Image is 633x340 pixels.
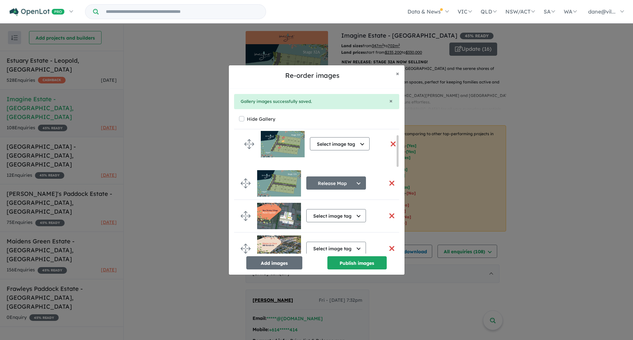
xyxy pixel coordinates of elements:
[306,242,366,255] button: Select image tag
[257,235,301,262] img: Imagine%20Estate%20-%20Strathfieldsaye___1728625942_2.jpg
[306,209,366,222] button: Select image tag
[100,5,264,19] input: Try estate name, suburb, builder or developer
[246,256,302,269] button: Add images
[234,71,391,80] h5: Re-order images
[10,8,65,16] img: Openlot PRO Logo White
[241,98,393,105] div: Gallery images successfully saved.
[241,244,251,254] img: drag.svg
[327,256,387,269] button: Publish images
[241,211,251,221] img: drag.svg
[257,203,301,229] img: Imagine%20Estate%20-%20Strathfieldsaye___1728625942_1.jpg
[389,97,393,105] span: ×
[257,170,301,197] img: Imagine%20Estate%20-%20Strathfieldsaye___1751521439.png
[389,98,393,104] button: Close
[306,176,366,190] button: Release Map
[247,114,275,124] label: Hide Gallery
[241,178,251,188] img: drag.svg
[396,70,399,77] span: ×
[588,8,616,15] span: dane@vil...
